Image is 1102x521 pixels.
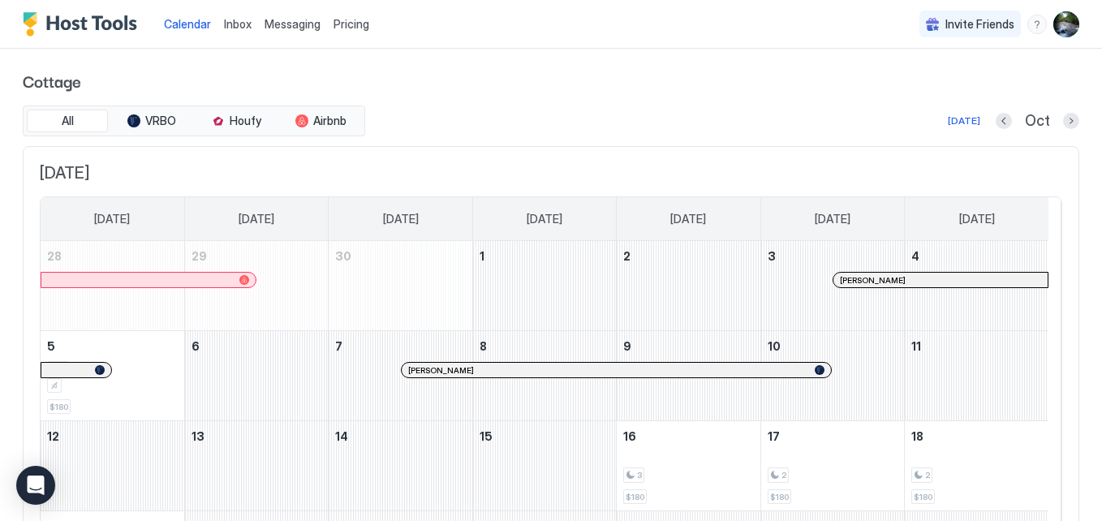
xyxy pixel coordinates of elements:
[164,17,211,31] span: Calendar
[335,339,342,353] span: 7
[905,241,1048,271] a: October 4, 2025
[761,241,904,271] a: October 3, 2025
[905,331,1048,421] td: October 11, 2025
[945,111,983,131] button: [DATE]
[623,249,631,263] span: 2
[799,197,867,241] a: Friday
[761,331,904,361] a: October 10, 2025
[945,17,1014,32] span: Invite Friends
[473,331,616,361] a: October 8, 2025
[623,429,636,443] span: 16
[335,429,348,443] span: 14
[1025,112,1050,131] span: Oct
[50,402,68,412] span: $180
[911,429,923,443] span: 18
[768,249,776,263] span: 3
[768,339,781,353] span: 10
[1027,15,1047,34] div: menu
[367,197,435,241] a: Tuesday
[617,421,760,511] td: October 16, 2025
[905,241,1048,331] td: October 4, 2025
[1053,11,1079,37] div: User profile
[510,197,579,241] a: Wednesday
[145,114,176,128] span: VRBO
[617,331,760,361] a: October 9, 2025
[840,275,1041,286] div: [PERSON_NAME]
[761,421,904,451] a: October 17, 2025
[408,365,825,376] div: [PERSON_NAME]
[329,241,472,331] td: September 30, 2025
[480,249,484,263] span: 1
[914,492,932,502] span: $180
[840,275,906,286] span: [PERSON_NAME]
[617,421,760,451] a: October 16, 2025
[16,466,55,505] div: Open Intercom Messenger
[185,331,328,361] a: October 6, 2025
[41,331,184,421] td: October 5, 2025
[184,241,328,331] td: September 29, 2025
[911,339,921,353] span: 11
[654,197,722,241] a: Thursday
[230,114,261,128] span: Houfy
[23,68,1079,93] span: Cottage
[905,331,1048,361] a: October 11, 2025
[184,331,328,421] td: October 6, 2025
[943,197,1011,241] a: Saturday
[329,421,472,511] td: October 14, 2025
[637,470,642,480] span: 3
[623,339,631,353] span: 9
[224,17,252,31] span: Inbox
[911,249,919,263] span: 4
[329,421,471,451] a: October 14, 2025
[905,421,1048,511] td: October 18, 2025
[41,331,184,361] a: October 5, 2025
[472,241,616,331] td: October 1, 2025
[47,249,62,263] span: 28
[760,241,904,331] td: October 3, 2025
[617,331,760,421] td: October 9, 2025
[527,212,562,226] span: [DATE]
[480,429,493,443] span: 15
[480,339,487,353] span: 8
[47,429,59,443] span: 12
[265,17,321,31] span: Messaging
[239,212,274,226] span: [DATE]
[473,241,616,271] a: October 1, 2025
[41,421,184,451] a: October 12, 2025
[185,421,328,451] a: October 13, 2025
[23,105,365,136] div: tab-group
[41,241,184,331] td: September 28, 2025
[335,249,351,263] span: 30
[94,212,130,226] span: [DATE]
[768,429,780,443] span: 17
[40,163,1062,183] span: [DATE]
[781,470,786,480] span: 2
[617,241,760,271] a: October 2, 2025
[925,470,930,480] span: 2
[334,17,369,32] span: Pricing
[27,110,108,132] button: All
[164,15,211,32] a: Calendar
[192,339,200,353] span: 6
[23,12,144,37] a: Host Tools Logo
[192,249,207,263] span: 29
[760,331,904,421] td: October 10, 2025
[62,114,74,128] span: All
[329,241,471,271] a: September 30, 2025
[78,197,146,241] a: Sunday
[111,110,192,132] button: VRBO
[760,421,904,511] td: October 17, 2025
[329,331,472,421] td: October 7, 2025
[472,421,616,511] td: October 15, 2025
[996,113,1012,129] button: Previous month
[770,492,789,502] span: $180
[41,241,184,271] a: September 28, 2025
[196,110,277,132] button: Houfy
[670,212,706,226] span: [DATE]
[383,212,419,226] span: [DATE]
[184,421,328,511] td: October 13, 2025
[224,15,252,32] a: Inbox
[265,15,321,32] a: Messaging
[626,492,644,502] span: $180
